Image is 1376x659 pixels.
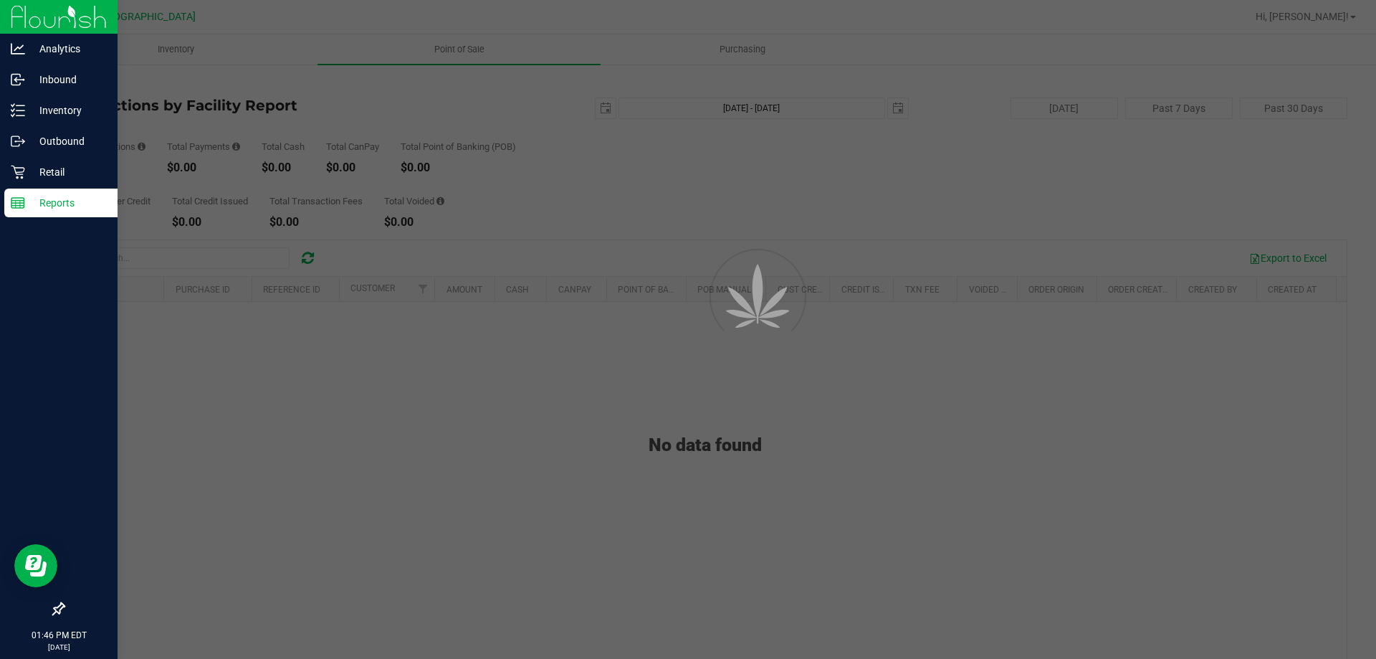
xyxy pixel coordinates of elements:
[25,163,111,181] p: Retail
[11,72,25,87] inline-svg: Inbound
[25,194,111,212] p: Reports
[11,103,25,118] inline-svg: Inventory
[11,196,25,210] inline-svg: Reports
[11,165,25,179] inline-svg: Retail
[25,40,111,57] p: Analytics
[11,134,25,148] inline-svg: Outbound
[25,71,111,88] p: Inbound
[25,102,111,119] p: Inventory
[11,42,25,56] inline-svg: Analytics
[25,133,111,150] p: Outbound
[14,544,57,587] iframe: Resource center
[6,629,111,642] p: 01:46 PM EDT
[6,642,111,653] p: [DATE]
